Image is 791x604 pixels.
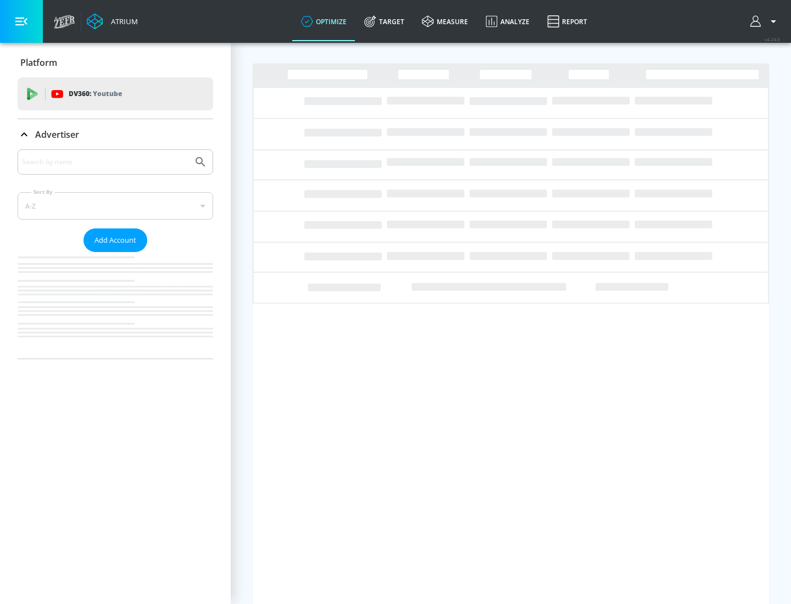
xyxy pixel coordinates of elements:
a: Analyze [477,2,538,41]
div: Platform [18,47,213,78]
span: Add Account [94,234,136,247]
p: DV360: [69,88,122,100]
span: v 4.24.0 [765,36,780,42]
a: Report [538,2,596,41]
p: Platform [20,57,57,69]
div: Advertiser [18,119,213,150]
nav: list of Advertiser [18,252,213,359]
a: Atrium [87,13,138,30]
div: Advertiser [18,149,213,359]
p: Advertiser [35,128,79,141]
div: DV360: Youtube [18,77,213,110]
div: Atrium [107,16,138,26]
button: Add Account [83,228,147,252]
input: Search by name [22,155,188,169]
label: Sort By [31,188,55,195]
a: measure [413,2,477,41]
p: Youtube [93,88,122,99]
a: optimize [292,2,355,41]
a: Target [355,2,413,41]
div: A-Z [18,192,213,220]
